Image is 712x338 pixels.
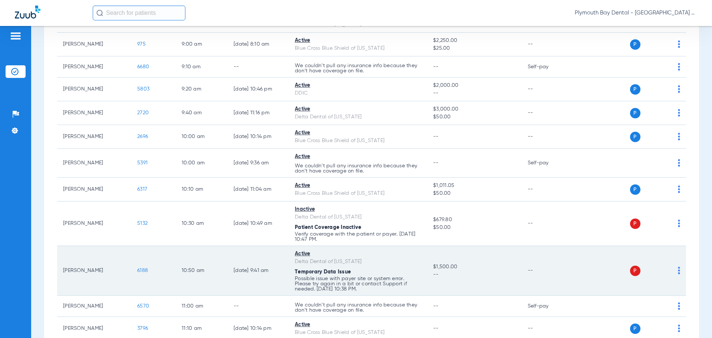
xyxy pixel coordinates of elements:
img: hamburger-icon [10,32,22,40]
p: Verify coverage with the patient or payer. [DATE] 10:47 PM. [295,232,421,242]
div: Active [295,153,421,161]
span: 5132 [137,221,148,226]
span: $1,011.05 [433,182,515,190]
span: $2,250.00 [433,37,515,45]
td: [DATE] 9:41 AM [228,246,289,296]
span: $25.00 [433,45,515,52]
span: P [630,39,640,50]
span: $3,000.00 [433,105,515,113]
span: P [630,324,640,334]
img: group-dot-blue.svg [678,133,680,140]
td: 10:10 AM [176,178,228,201]
span: P [630,132,640,142]
span: -- [433,160,439,165]
span: 975 [137,42,146,47]
span: 2696 [137,134,148,139]
td: 9:10 AM [176,56,228,78]
span: -- [433,326,439,331]
span: 2720 [137,110,149,115]
td: 9:00 AM [176,33,228,56]
div: Active [295,321,421,329]
p: We couldn’t pull any insurance info because they don’t have coverage on file. [295,302,421,313]
div: Blue Cross Blue Shield of [US_STATE] [295,137,421,145]
span: 5803 [137,86,149,92]
td: Self-pay [522,296,572,317]
td: [PERSON_NAME] [57,56,131,78]
div: Active [295,37,421,45]
td: [DATE] 10:46 PM [228,78,289,101]
span: P [630,108,640,118]
div: Delta Dental of [US_STATE] [295,213,421,221]
span: 6570 [137,303,149,309]
img: group-dot-blue.svg [678,220,680,227]
span: 5391 [137,160,148,165]
td: [PERSON_NAME] [57,296,131,317]
td: [DATE] 9:36 AM [228,149,289,178]
div: Active [295,105,421,113]
td: [DATE] 10:14 PM [228,125,289,149]
div: Delta Dental of [US_STATE] [295,113,421,121]
td: [PERSON_NAME] [57,149,131,178]
td: -- [522,246,572,296]
td: [PERSON_NAME] [57,125,131,149]
td: 9:40 AM [176,101,228,125]
td: -- [522,201,572,246]
p: Possible issue with payer site or system error. Please try again in a bit or contact Support if n... [295,276,421,292]
div: Blue Cross Blue Shield of [US_STATE] [295,190,421,197]
span: 6188 [137,268,148,273]
span: -- [433,303,439,309]
td: -- [228,296,289,317]
div: DDIC [295,89,421,97]
td: -- [522,101,572,125]
span: -- [433,64,439,69]
span: $1,500.00 [433,263,515,271]
span: $50.00 [433,190,515,197]
div: Active [295,250,421,258]
td: -- [522,78,572,101]
span: Temporary Data Issue [295,269,351,275]
p: We couldn’t pull any insurance info because they don’t have coverage on file. [295,63,421,73]
td: [DATE] 11:16 PM [228,101,289,125]
td: 10:00 AM [176,125,228,149]
img: group-dot-blue.svg [678,186,680,193]
div: Delta Dental of [US_STATE] [295,258,421,266]
td: [DATE] 11:04 AM [228,178,289,201]
input: Search for patients [93,6,185,20]
td: 10:50 AM [176,246,228,296]
span: 6680 [137,64,149,69]
td: [PERSON_NAME] [57,201,131,246]
img: Search Icon [96,10,103,16]
span: 6317 [137,187,147,192]
span: P [630,219,640,229]
td: 11:00 AM [176,296,228,317]
span: -- [433,89,515,97]
div: Inactive [295,206,421,213]
img: group-dot-blue.svg [678,159,680,167]
td: [PERSON_NAME] [57,101,131,125]
img: group-dot-blue.svg [678,63,680,70]
div: Active [295,82,421,89]
td: [PERSON_NAME] [57,178,131,201]
img: group-dot-blue.svg [678,109,680,117]
div: Active [295,129,421,137]
span: -- [433,271,515,279]
span: $2,000.00 [433,82,515,89]
span: -- [433,134,439,139]
img: group-dot-blue.svg [678,85,680,93]
td: -- [522,125,572,149]
td: -- [522,178,572,201]
td: -- [522,33,572,56]
td: [PERSON_NAME] [57,78,131,101]
img: group-dot-blue.svg [678,40,680,48]
span: P [630,184,640,195]
td: [DATE] 10:49 AM [228,201,289,246]
td: [DATE] 8:10 AM [228,33,289,56]
span: $679.80 [433,216,515,224]
td: Self-pay [522,149,572,178]
td: [PERSON_NAME] [57,246,131,296]
td: [PERSON_NAME] [57,33,131,56]
div: Active [295,182,421,190]
span: P [630,84,640,95]
img: Zuub Logo [15,6,40,19]
td: 9:20 AM [176,78,228,101]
